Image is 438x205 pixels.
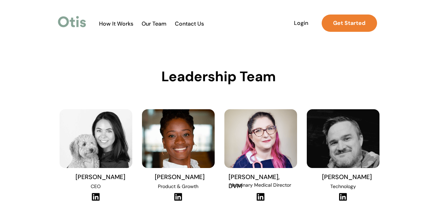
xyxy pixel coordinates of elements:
span: [PERSON_NAME] [155,173,205,181]
span: Product & Growth [158,183,198,189]
a: Our Team [137,20,171,27]
span: [PERSON_NAME] [322,173,372,181]
a: How It Works [96,20,137,27]
span: Leadership Team [161,67,276,85]
a: Get Started [322,15,377,32]
strong: Get Started [333,19,365,27]
a: Contact Us [171,20,208,27]
span: [PERSON_NAME], DVM [229,173,280,190]
span: [PERSON_NAME] [75,173,125,181]
span: Veterinary Medical Director [230,182,291,188]
span: Login [285,20,317,26]
span: Technology [330,183,356,189]
span: CEO [91,183,101,189]
a: Login [285,15,317,32]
